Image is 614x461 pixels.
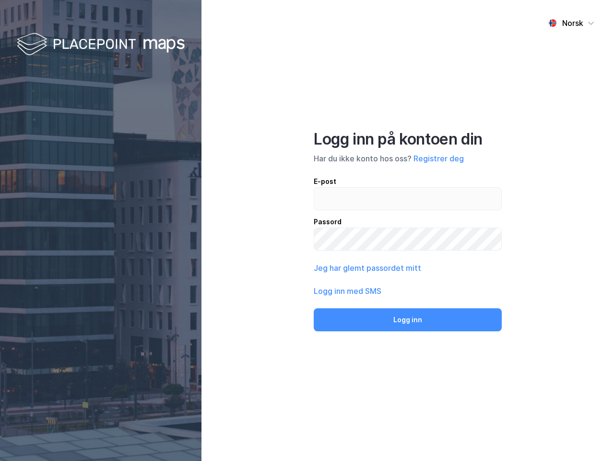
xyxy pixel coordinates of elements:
button: Registrer deg [413,153,464,164]
div: Logg inn på kontoen din [314,130,502,149]
iframe: Chat Widget [566,415,614,461]
div: Norsk [562,17,583,29]
div: Har du ikke konto hos oss? [314,153,502,164]
img: logo-white.f07954bde2210d2a523dddb988cd2aa7.svg [17,31,185,59]
button: Logg inn [314,308,502,331]
div: Passord [314,216,502,228]
button: Logg inn med SMS [314,285,381,297]
button: Jeg har glemt passordet mitt [314,262,421,274]
div: E-post [314,176,502,187]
